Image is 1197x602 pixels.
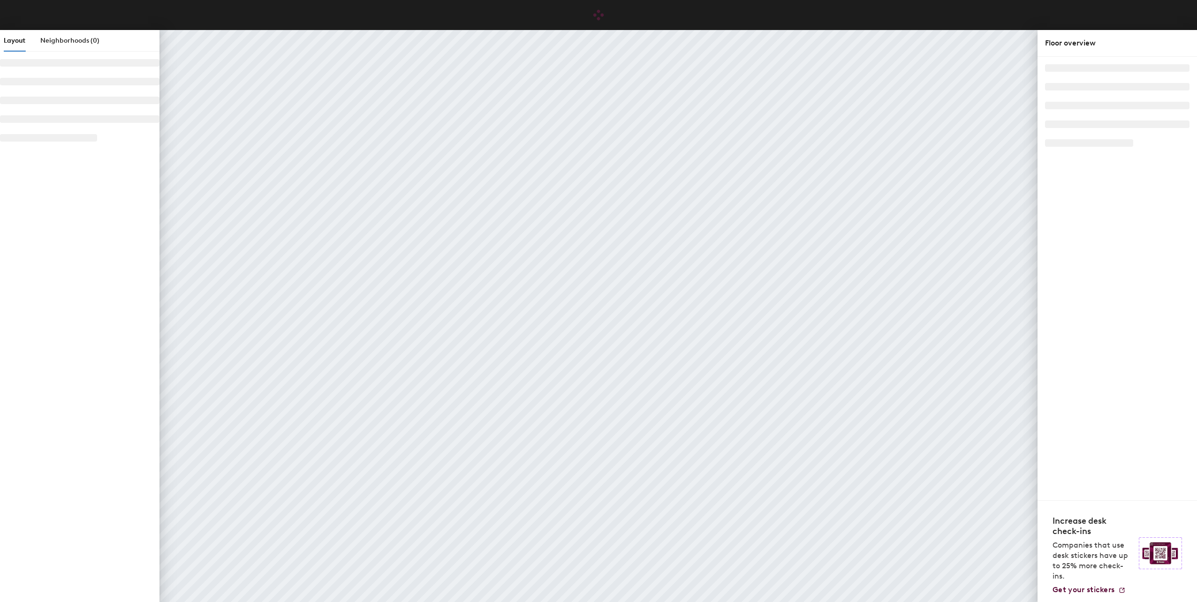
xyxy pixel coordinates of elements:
[1053,585,1126,594] a: Get your stickers
[1053,516,1133,536] h4: Increase desk check-ins
[40,37,99,45] span: Neighborhoods (0)
[1053,585,1114,594] span: Get your stickers
[1045,38,1189,49] div: Floor overview
[1139,537,1182,569] img: Sticker logo
[4,37,25,45] span: Layout
[1053,540,1133,581] p: Companies that use desk stickers have up to 25% more check-ins.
